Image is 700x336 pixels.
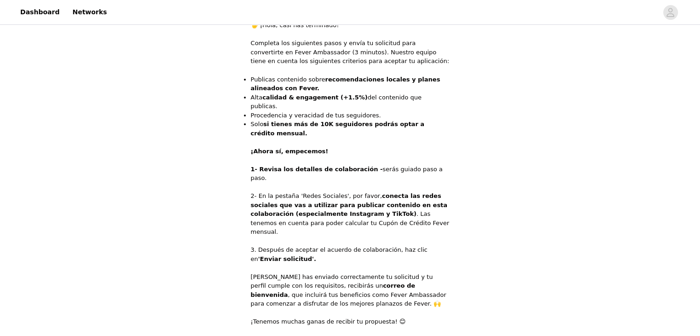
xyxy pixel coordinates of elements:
[251,75,450,93] li: Publicas contenido sobre
[251,192,447,217] strong: conecta las redes sociales que vas a utilizar para publicar contenido en esta colaboración (espec...
[258,255,316,262] strong: 'Enviar solicitud'.
[251,39,450,66] p: Completa los siguientes pasos y envía tu solicitud para convertirte en Fever Ambassador (3 minuto...
[251,317,450,326] p: ¡Tenemos muchas ganas de recibir tu propuesta! 😊
[251,272,450,308] p: [PERSON_NAME] has enviado correctamente tu solicitud y tu perfil cumple con los requisitos, recib...
[666,5,675,20] div: avatar
[251,166,383,173] strong: 1- Revisa los detalles de colaboración -
[251,93,450,111] li: Alta del contenido que publicas.
[262,94,368,101] strong: calidad & engagement (+1.5%)
[251,21,450,30] p: 🖐️ ¡Hola, casi has terminado!
[251,191,450,237] p: 2- En la pestaña 'Redes Sociales', por favor, . Las tenemos en cuenta para poder calcular tu Cupó...
[251,282,415,298] strong: correo de bienvenida
[251,121,424,137] strong: si tienes más de 10K seguidores podrás optar a crédito mensual.
[251,148,329,155] strong: ¡Ahora sí, empecemos!
[67,2,112,23] a: Networks
[251,165,450,183] p: serás guiado paso a paso.
[251,76,440,92] strong: recomendaciones locales y planes alineados con Fever.
[251,245,450,263] p: 3. Después de aceptar el acuerdo de colaboración, haz clic en
[251,120,450,138] li: Solo
[251,111,450,120] li: Procedencia y veracidad de tus seguidores.
[15,2,65,23] a: Dashboard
